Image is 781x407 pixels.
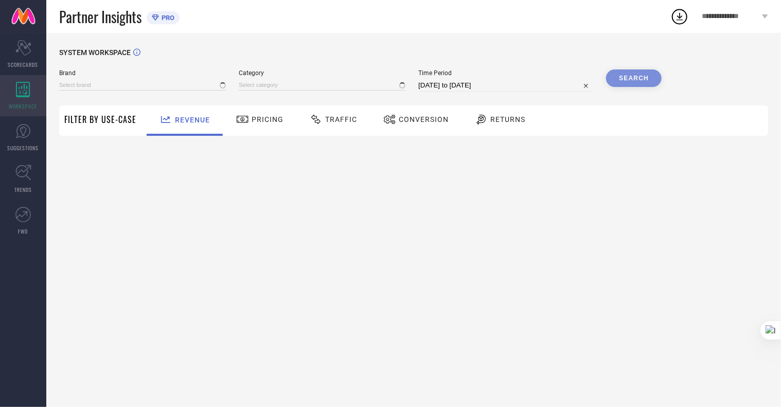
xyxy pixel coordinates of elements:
[9,102,38,110] span: WORKSPACE
[418,79,593,92] input: Select time period
[59,80,226,91] input: Select brand
[325,115,357,123] span: Traffic
[490,115,525,123] span: Returns
[252,115,283,123] span: Pricing
[8,61,39,68] span: SCORECARDS
[59,69,226,77] span: Brand
[59,6,141,27] span: Partner Insights
[239,80,405,91] input: Select category
[239,69,405,77] span: Category
[8,144,39,152] span: SUGGESTIONS
[670,7,689,26] div: Open download list
[159,14,174,22] span: PRO
[64,113,136,126] span: Filter By Use-Case
[14,186,32,193] span: TRENDS
[418,69,593,77] span: Time Period
[59,48,131,57] span: SYSTEM WORKSPACE
[19,227,28,235] span: FWD
[175,116,210,124] span: Revenue
[399,115,449,123] span: Conversion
